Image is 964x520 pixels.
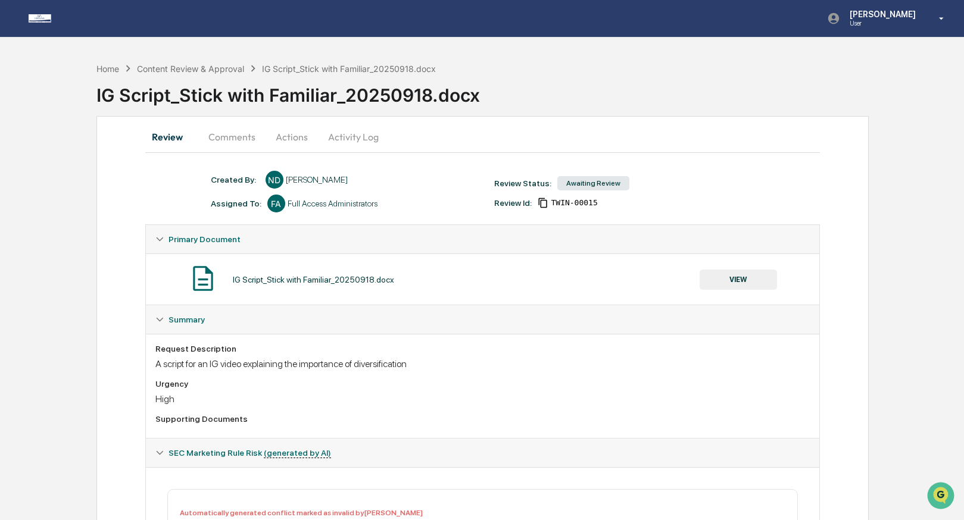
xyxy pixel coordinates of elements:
button: VIEW [700,270,777,290]
div: Summary [146,305,819,334]
div: IG Script_Stick with Familiar_20250918.docx [233,275,394,284]
div: Request Description [155,344,810,353]
span: Attestations [98,150,148,162]
span: Primary Document [169,234,241,244]
a: 🗄️Attestations [82,145,152,167]
span: Summary [169,315,205,324]
img: logo [29,14,86,23]
div: 🗄️ [86,151,96,161]
div: High [155,393,810,405]
button: Activity Log [319,123,388,151]
button: Comments [199,123,265,151]
div: [PERSON_NAME] [286,175,348,184]
div: FA [267,195,285,212]
div: Primary Document [146,225,819,253]
div: IG Script_Stick with Familiar_20250918.docx [96,75,964,106]
span: Data Lookup [24,173,75,184]
span: Pylon [118,202,144,211]
a: 🖐️Preclearance [7,145,82,167]
span: Preclearance [24,150,77,162]
div: IG Script_Stick with Familiar_20250918.docx [262,64,436,74]
div: Review Id: [494,198,532,208]
u: (generated by AI) [264,448,331,458]
div: ND [266,171,283,189]
div: Urgency [155,379,810,389]
img: 1746055101610-c473b297-6a78-478c-a979-82029cc54cd1 [12,91,33,112]
p: How can we help? [12,25,217,44]
iframe: Open customer support [926,481,958,513]
div: Created By: ‎ ‎ [211,175,260,184]
div: Full Access Administrators [288,199,378,208]
button: Actions [265,123,319,151]
span: SEC Marketing Rule Risk [169,448,331,458]
p: Automatically generated conflict marked as invalid by [PERSON_NAME] [180,509,785,517]
p: User [840,19,922,27]
div: Review Status: [494,178,551,188]
div: Start new chat [40,91,195,103]
div: Assigned To: [211,199,261,208]
button: Start new chat [202,95,217,109]
div: Summary [146,334,819,438]
div: 🔎 [12,174,21,183]
a: 🔎Data Lookup [7,168,80,189]
button: Review [145,123,199,151]
div: We're available if you need us! [40,103,151,112]
div: Content Review & Approval [137,64,244,74]
div: 🖐️ [12,151,21,161]
div: A script for an IG video explaining the importance of diversification [155,358,810,369]
a: Powered byPylon [84,201,144,211]
img: Document Icon [188,264,218,293]
p: [PERSON_NAME] [840,10,922,19]
div: Awaiting Review [557,176,629,190]
span: 3a27a9d8-f631-45b9-a85d-937c94f4604e [551,198,597,208]
div: Primary Document [146,253,819,305]
div: Supporting Documents [155,414,810,424]
div: secondary tabs example [145,123,820,151]
div: SEC Marketing Rule Risk (generated by AI) [146,438,819,467]
div: Home [96,64,119,74]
